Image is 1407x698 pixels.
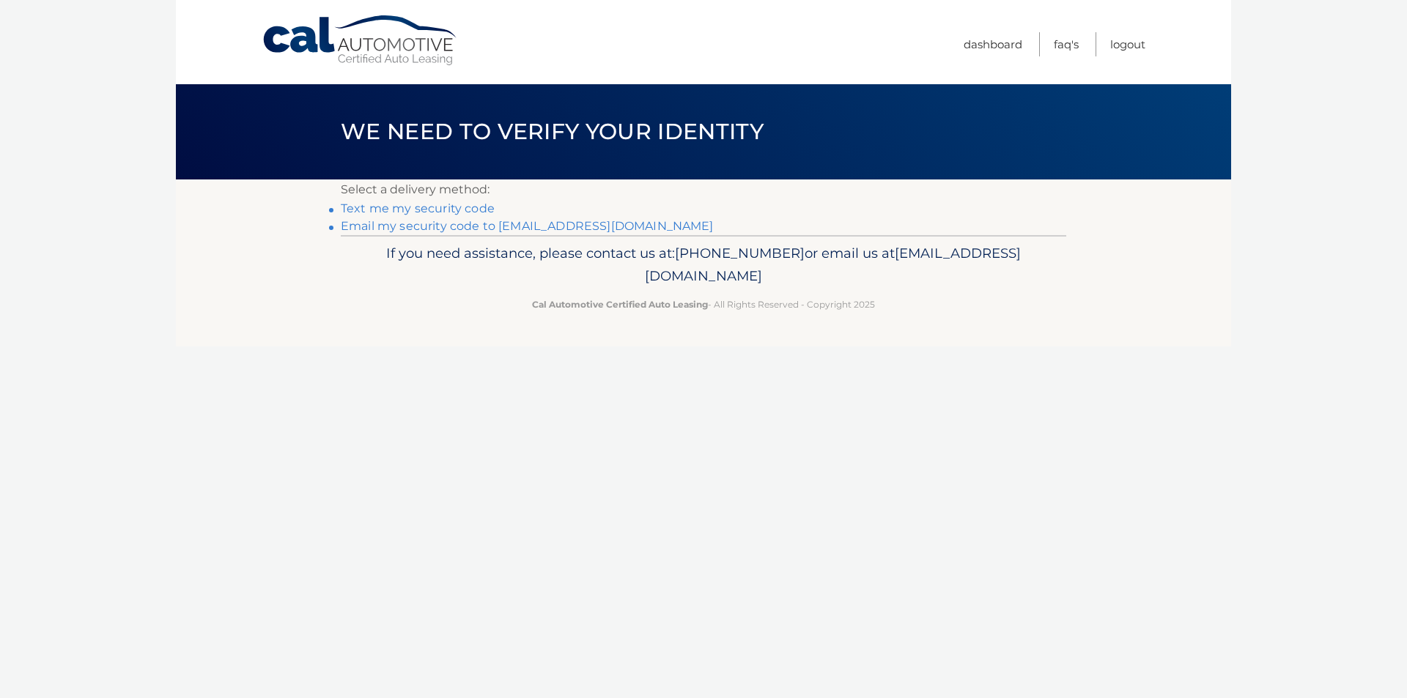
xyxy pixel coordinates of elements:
[350,242,1057,289] p: If you need assistance, please contact us at: or email us at
[341,179,1066,200] p: Select a delivery method:
[341,219,714,233] a: Email my security code to [EMAIL_ADDRESS][DOMAIN_NAME]
[675,245,805,261] span: [PHONE_NUMBER]
[262,15,459,67] a: Cal Automotive
[1110,32,1145,56] a: Logout
[1054,32,1079,56] a: FAQ's
[341,201,495,215] a: Text me my security code
[532,299,708,310] strong: Cal Automotive Certified Auto Leasing
[341,118,764,145] span: We need to verify your identity
[964,32,1022,56] a: Dashboard
[350,297,1057,312] p: - All Rights Reserved - Copyright 2025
